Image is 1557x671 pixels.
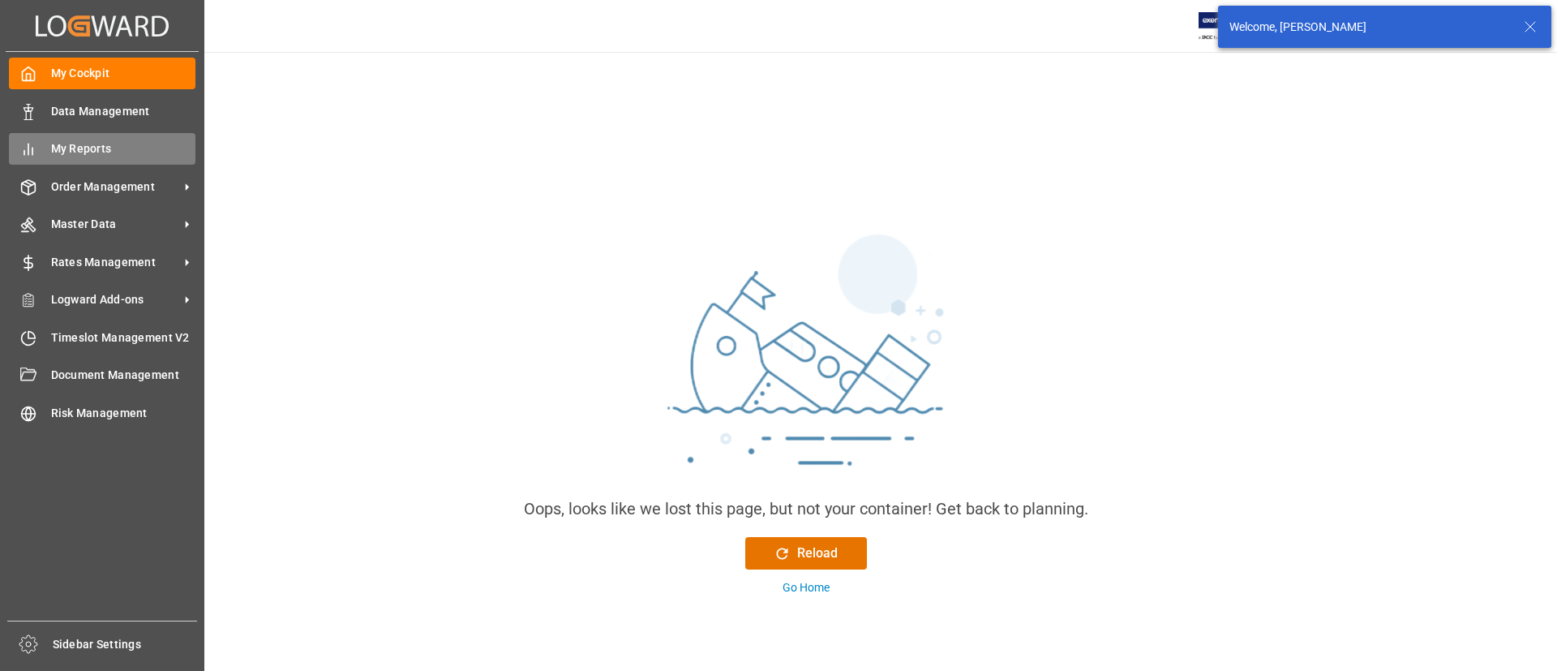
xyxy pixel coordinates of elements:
[51,65,196,82] span: My Cockpit
[51,405,196,422] span: Risk Management
[745,537,867,570] button: Reload
[51,179,179,196] span: Order Management
[774,544,838,563] div: Reload
[53,636,198,653] span: Sidebar Settings
[51,254,179,271] span: Rates Management
[51,140,196,157] span: My Reports
[51,329,196,346] span: Timeslot Management V2
[1199,12,1255,41] img: Exertis%20JAM%20-%20Email%20Logo.jpg_1722504956.jpg
[51,291,179,308] span: Logward Add-ons
[9,133,195,165] a: My Reports
[51,103,196,120] span: Data Management
[9,95,195,127] a: Data Management
[745,579,867,596] button: Go Home
[9,321,195,353] a: Timeslot Management V2
[783,579,830,596] div: Go Home
[1229,19,1508,36] div: Welcome, [PERSON_NAME]
[51,216,179,233] span: Master Data
[524,497,1088,521] div: Oops, looks like we lost this page, but not your container! Get back to planning.
[9,359,195,391] a: Document Management
[9,397,195,428] a: Risk Management
[9,58,195,89] a: My Cockpit
[51,367,196,384] span: Document Management
[563,227,1049,497] img: sinking_ship.png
